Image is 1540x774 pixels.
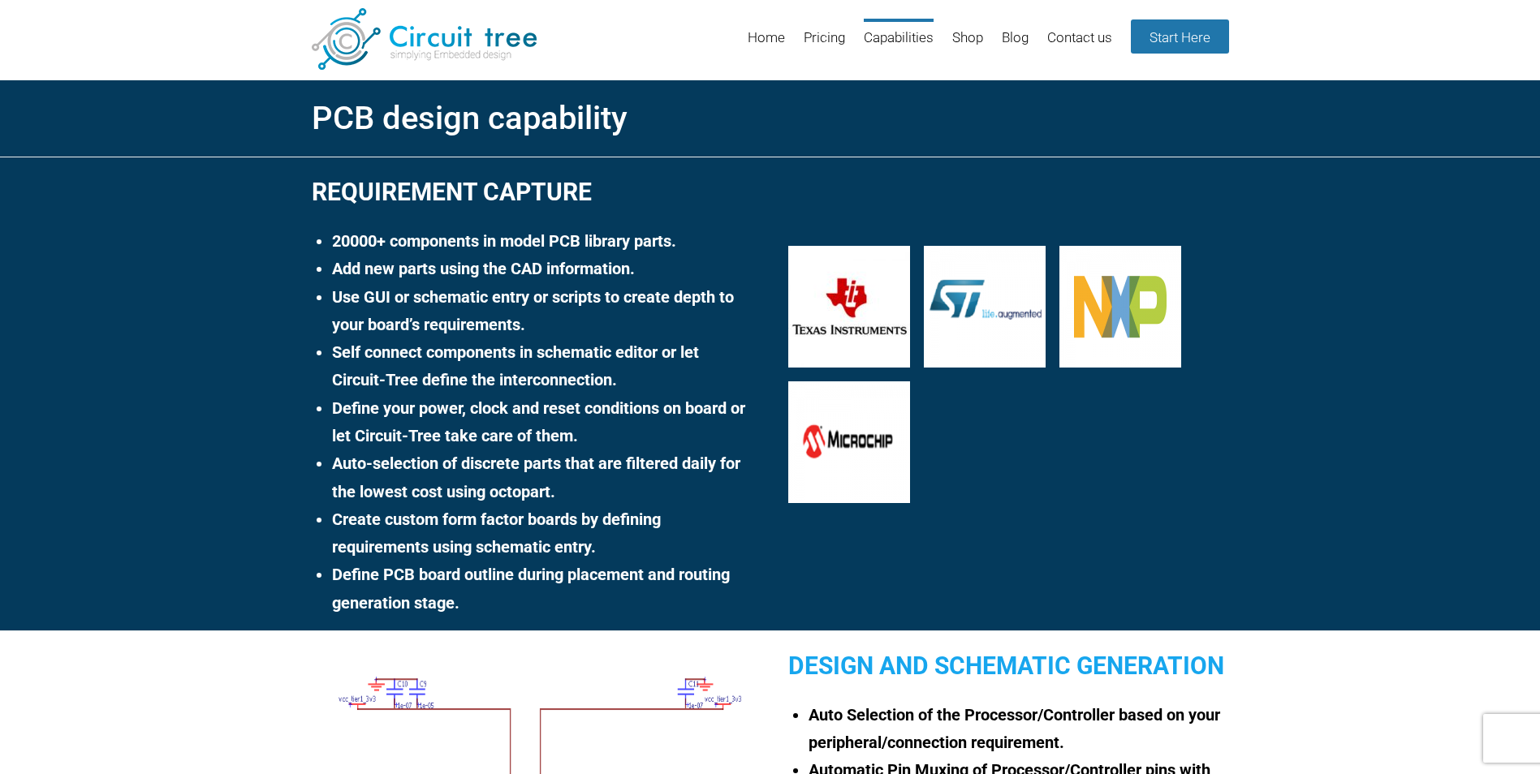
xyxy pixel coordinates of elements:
[1002,19,1029,71] a: Blog
[748,19,785,71] a: Home
[952,19,983,71] a: Shop
[332,255,752,282] li: Add new parts using the CAD information.
[788,645,1228,686] h2: Design and Schematic Generation
[1047,19,1112,71] a: Contact us
[1131,19,1229,54] a: Start Here
[804,19,845,71] a: Pricing
[332,561,752,617] li: Define PCB board outline during placement and routing generation stage.
[332,505,752,561] li: Create custom form factor boards by defining requirements using schematic entry.
[332,283,752,339] li: Use GUI or schematic entry or scripts to create depth to your board’s requirements.
[864,19,934,71] a: Capabilities
[332,449,752,505] li: Auto-selection of discrete parts that are filtered daily for the lowest cost using octopart.
[332,394,752,450] li: Define your power, clock and reset conditions on board or let Circuit-Tree take care of them.
[312,94,1229,143] h1: PCB design capability
[332,338,752,394] li: Self connect components in schematic editor or let Circuit-Tree define the interconnection.
[312,171,752,213] h2: Requirement Capture
[809,701,1228,757] li: Auto Selection of the Processor/Controller based on your peripheral/connection requirement.
[312,8,537,70] img: Circuit Tree
[332,227,752,255] li: 20000+ components in model PCB library parts.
